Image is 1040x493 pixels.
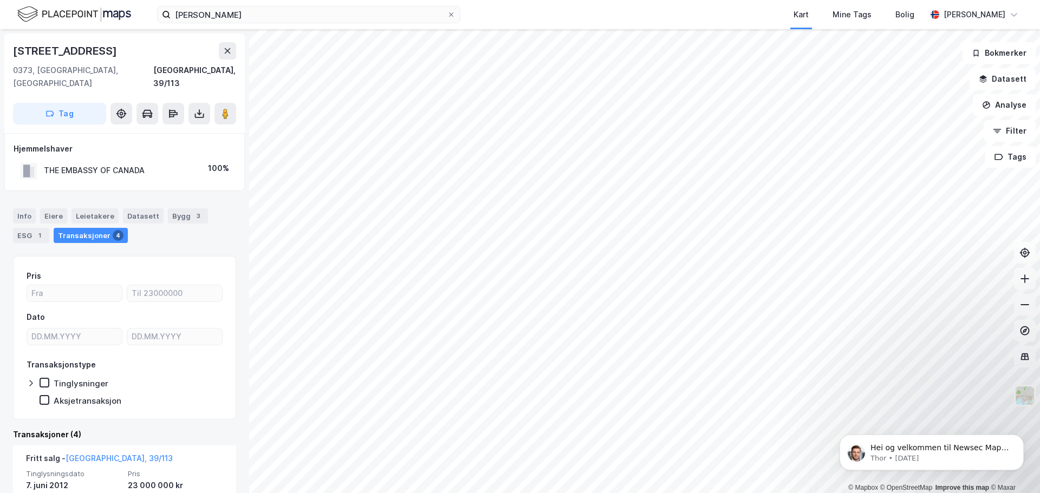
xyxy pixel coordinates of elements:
button: Tags [985,146,1036,168]
div: Aksjetransaksjon [54,396,121,406]
img: Z [1015,385,1035,406]
div: 4 [113,230,123,241]
a: OpenStreetMap [880,484,933,491]
div: Tinglysninger [54,378,108,389]
input: Til 23000000 [127,285,222,301]
div: ESG [13,228,49,243]
div: 1 [34,230,45,241]
div: Fritt salg - [26,452,173,469]
div: 23 000 000 kr [128,479,223,492]
div: [STREET_ADDRESS] [13,42,119,60]
div: Transaksjoner [54,228,128,243]
div: Kart [794,8,809,21]
button: Filter [984,120,1036,142]
span: Pris [128,469,223,478]
div: 100% [208,162,229,175]
div: [GEOGRAPHIC_DATA], 39/113 [153,64,236,90]
div: Transaksjoner (4) [13,428,236,441]
div: [PERSON_NAME] [944,8,1005,21]
div: Bolig [895,8,914,21]
input: Søk på adresse, matrikkel, gårdeiere, leietakere eller personer [171,6,447,23]
a: Improve this map [935,484,989,491]
input: DD.MM.YYYY [27,328,122,345]
div: Bygg [168,208,208,224]
div: THE EMBASSY OF CANADA [44,164,145,177]
span: Tinglysningsdato [26,469,121,478]
div: Dato [27,311,45,324]
div: Pris [27,269,41,282]
div: 0373, [GEOGRAPHIC_DATA], [GEOGRAPHIC_DATA] [13,64,153,90]
input: Fra [27,285,122,301]
div: 7. juni 2012 [26,479,121,492]
button: Datasett [970,68,1036,90]
iframe: Intercom notifications message [823,412,1040,488]
a: [GEOGRAPHIC_DATA], 39/113 [66,453,173,463]
button: Tag [13,103,106,124]
div: Hjemmelshaver [14,142,236,155]
img: logo.f888ab2527a4732fd821a326f86c7f29.svg [17,5,131,24]
div: Info [13,208,36,224]
input: DD.MM.YYYY [127,328,222,345]
div: Datasett [123,208,164,224]
button: Analyse [973,94,1036,116]
div: Mine Tags [833,8,872,21]
div: 3 [193,211,204,221]
div: Leietakere [71,208,119,224]
button: Bokmerker [963,42,1036,64]
div: Transaksjonstype [27,358,96,371]
a: Mapbox [848,484,878,491]
div: Eiere [40,208,67,224]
